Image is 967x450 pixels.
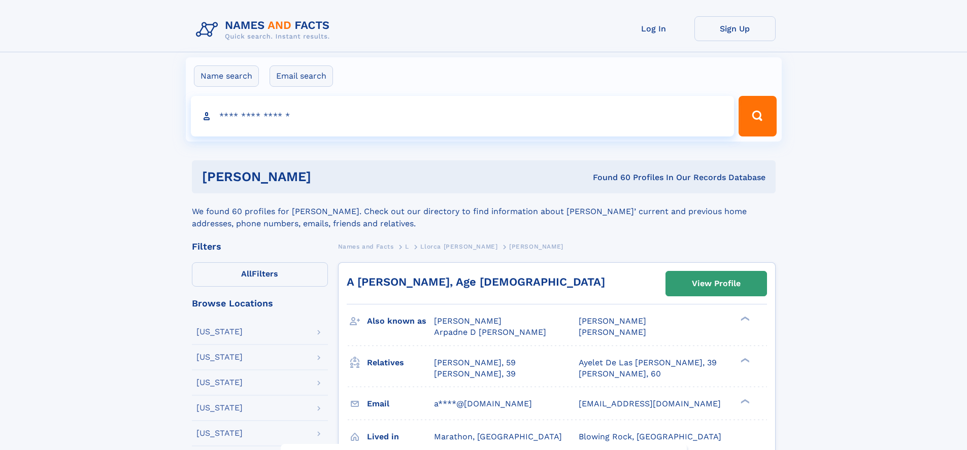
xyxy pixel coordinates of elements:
[192,16,338,44] img: Logo Names and Facts
[367,313,434,330] h3: Also known as
[738,398,750,404] div: ❯
[196,429,243,437] div: [US_STATE]
[367,395,434,412] h3: Email
[579,432,721,441] span: Blowing Rock, [GEOGRAPHIC_DATA]
[241,269,252,279] span: All
[192,299,328,308] div: Browse Locations
[579,368,661,379] a: [PERSON_NAME], 60
[405,243,409,250] span: L
[420,240,497,253] a: Llorca [PERSON_NAME]
[579,399,721,408] span: [EMAIL_ADDRESS][DOMAIN_NAME]
[694,16,776,41] a: Sign Up
[738,357,750,363] div: ❯
[434,368,516,379] a: [PERSON_NAME], 39
[434,432,562,441] span: Marathon, [GEOGRAPHIC_DATA]
[270,65,333,87] label: Email search
[202,170,452,183] h1: [PERSON_NAME]
[367,354,434,371] h3: Relatives
[434,316,502,326] span: [PERSON_NAME]
[347,275,605,288] a: A [PERSON_NAME], Age [DEMOGRAPHIC_DATA]
[613,16,694,41] a: Log In
[434,327,546,337] span: Arpadne D [PERSON_NAME]
[196,404,243,412] div: [US_STATE]
[509,243,563,250] span: [PERSON_NAME]
[191,96,735,136] input: search input
[405,240,409,253] a: L
[666,271,766,296] a: View Profile
[739,96,776,136] button: Search Button
[579,357,717,368] a: Ayelet De Las [PERSON_NAME], 39
[196,353,243,361] div: [US_STATE]
[420,243,497,250] span: Llorca [PERSON_NAME]
[434,357,516,368] a: [PERSON_NAME], 59
[192,242,328,251] div: Filters
[452,172,765,183] div: Found 60 Profiles In Our Records Database
[196,378,243,387] div: [US_STATE]
[367,428,434,445] h3: Lived in
[196,328,243,336] div: [US_STATE]
[338,240,394,253] a: Names and Facts
[192,193,776,230] div: We found 60 profiles for [PERSON_NAME]. Check out our directory to find information about [PERSON...
[579,327,646,337] span: [PERSON_NAME]
[579,316,646,326] span: [PERSON_NAME]
[194,65,259,87] label: Name search
[192,262,328,287] label: Filters
[738,316,750,322] div: ❯
[692,272,741,295] div: View Profile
